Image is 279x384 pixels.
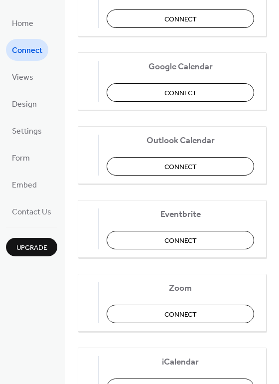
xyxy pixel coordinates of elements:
[107,61,254,72] span: Google Calendar
[12,43,42,59] span: Connect
[12,151,30,167] span: Form
[12,178,37,193] span: Embed
[6,238,57,256] button: Upgrade
[6,12,39,34] a: Home
[12,70,33,86] span: Views
[107,305,254,323] button: Connect
[164,88,197,98] span: Connect
[107,9,254,28] button: Connect
[6,39,48,61] a: Connect
[107,209,254,219] span: Eventbrite
[6,120,48,142] a: Settings
[12,97,37,113] span: Design
[107,83,254,102] button: Connect
[6,66,39,88] a: Views
[107,231,254,249] button: Connect
[12,124,42,140] span: Settings
[164,14,197,24] span: Connect
[107,157,254,176] button: Connect
[107,135,254,146] span: Outlook Calendar
[107,283,254,293] span: Zoom
[6,93,43,115] a: Design
[12,204,51,220] span: Contact Us
[16,243,47,253] span: Upgrade
[6,147,36,169] a: Form
[107,357,254,367] span: iCalendar
[164,162,197,172] span: Connect
[12,16,33,32] span: Home
[6,174,43,195] a: Embed
[164,235,197,246] span: Connect
[6,200,57,222] a: Contact Us
[164,309,197,320] span: Connect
